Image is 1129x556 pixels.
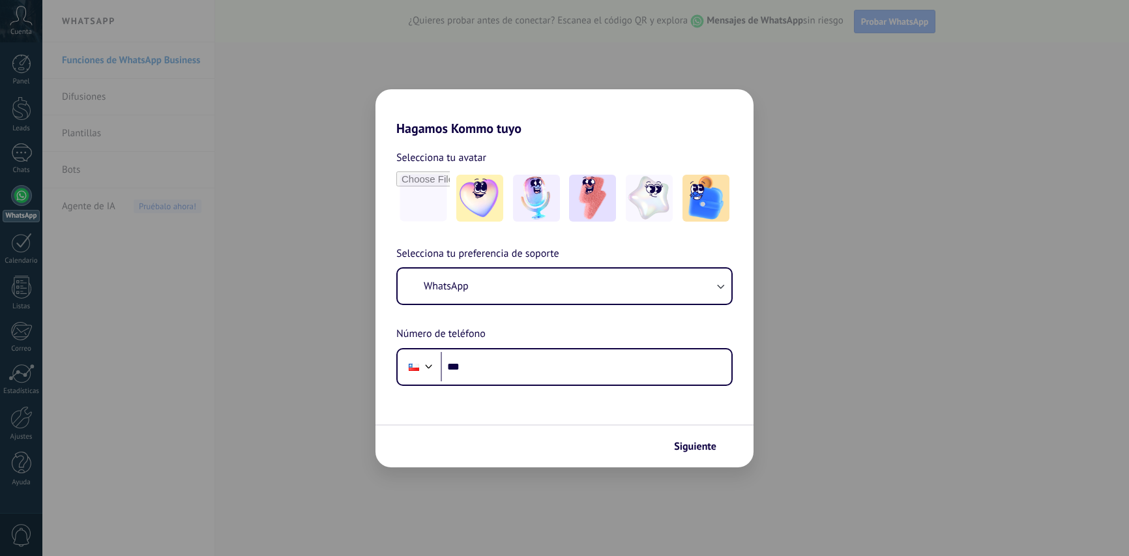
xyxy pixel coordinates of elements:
[513,175,560,222] img: -2.jpeg
[626,175,673,222] img: -4.jpeg
[402,353,426,381] div: Chile: + 56
[456,175,503,222] img: -1.jpeg
[396,326,486,343] span: Número de teléfono
[424,280,469,293] span: WhatsApp
[396,149,486,166] span: Selecciona tu avatar
[375,89,754,136] h2: Hagamos Kommo tuyo
[398,269,731,304] button: WhatsApp
[396,246,559,263] span: Selecciona tu preferencia de soporte
[682,175,729,222] img: -5.jpeg
[668,435,734,458] button: Siguiente
[674,442,716,451] span: Siguiente
[569,175,616,222] img: -3.jpeg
